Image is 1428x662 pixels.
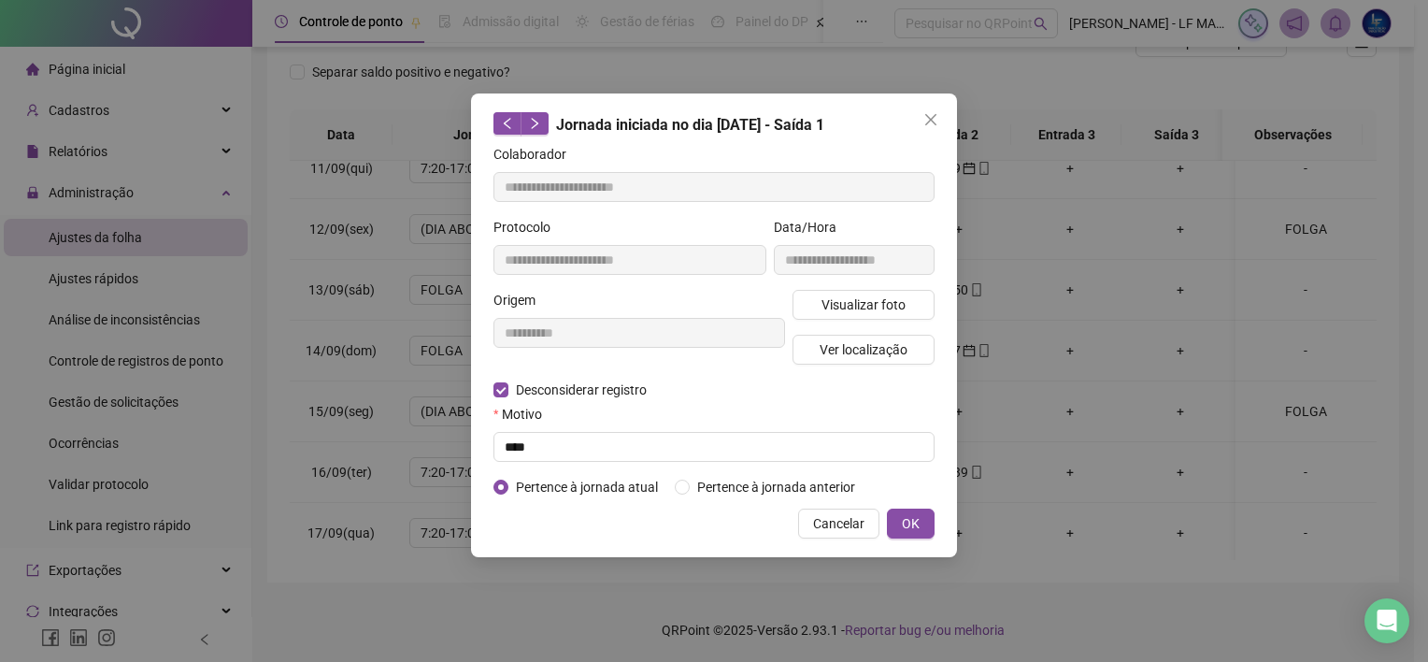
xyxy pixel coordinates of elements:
[793,290,935,320] button: Visualizar foto
[493,217,563,237] label: Protocolo
[774,217,849,237] label: Data/Hora
[493,112,521,135] button: left
[501,117,514,130] span: left
[508,477,665,497] span: Pertence à jornada atual
[521,112,549,135] button: right
[493,112,935,137] div: Jornada iniciada no dia [DATE] - Saída 1
[528,117,541,130] span: right
[493,404,554,425] label: Motivo
[923,112,938,127] span: close
[902,513,920,534] span: OK
[493,290,548,310] label: Origem
[887,509,935,539] button: OK
[820,339,907,360] span: Ver localização
[493,144,578,165] label: Colaborador
[508,380,654,400] span: Desconsiderar registro
[813,513,864,534] span: Cancelar
[798,509,879,539] button: Cancelar
[916,105,946,135] button: Close
[793,335,935,365] button: Ver localização
[821,295,906,315] span: Visualizar foto
[1364,598,1409,643] div: Open Intercom Messenger
[690,477,863,497] span: Pertence à jornada anterior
